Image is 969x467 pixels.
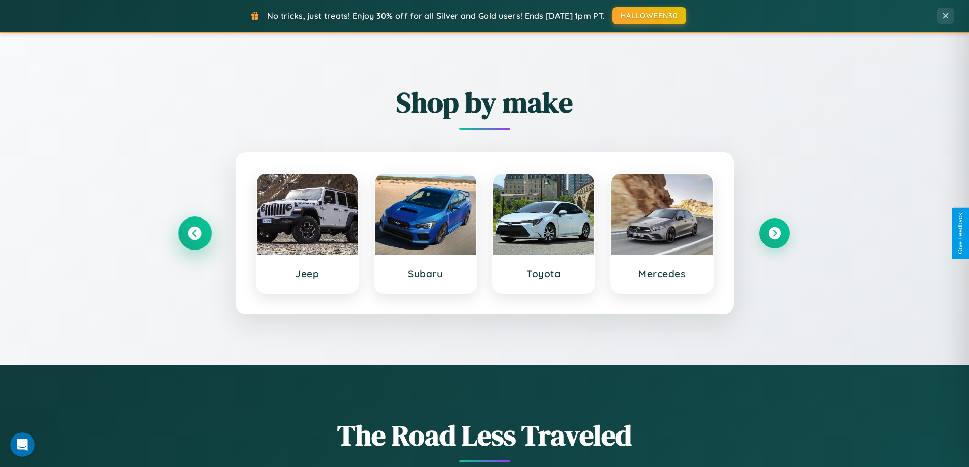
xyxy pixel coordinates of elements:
[10,432,35,457] iframe: Intercom live chat
[267,11,605,21] span: No tricks, just treats! Enjoy 30% off for all Silver and Gold users! Ends [DATE] 1pm PT.
[267,268,348,280] h3: Jeep
[612,7,686,24] button: HALLOWEEN30
[957,213,964,254] div: Give Feedback
[180,416,790,455] h1: The Road Less Traveled
[504,268,584,280] h3: Toyota
[622,268,702,280] h3: Mercedes
[180,83,790,122] h2: Shop by make
[385,268,466,280] h3: Subaru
